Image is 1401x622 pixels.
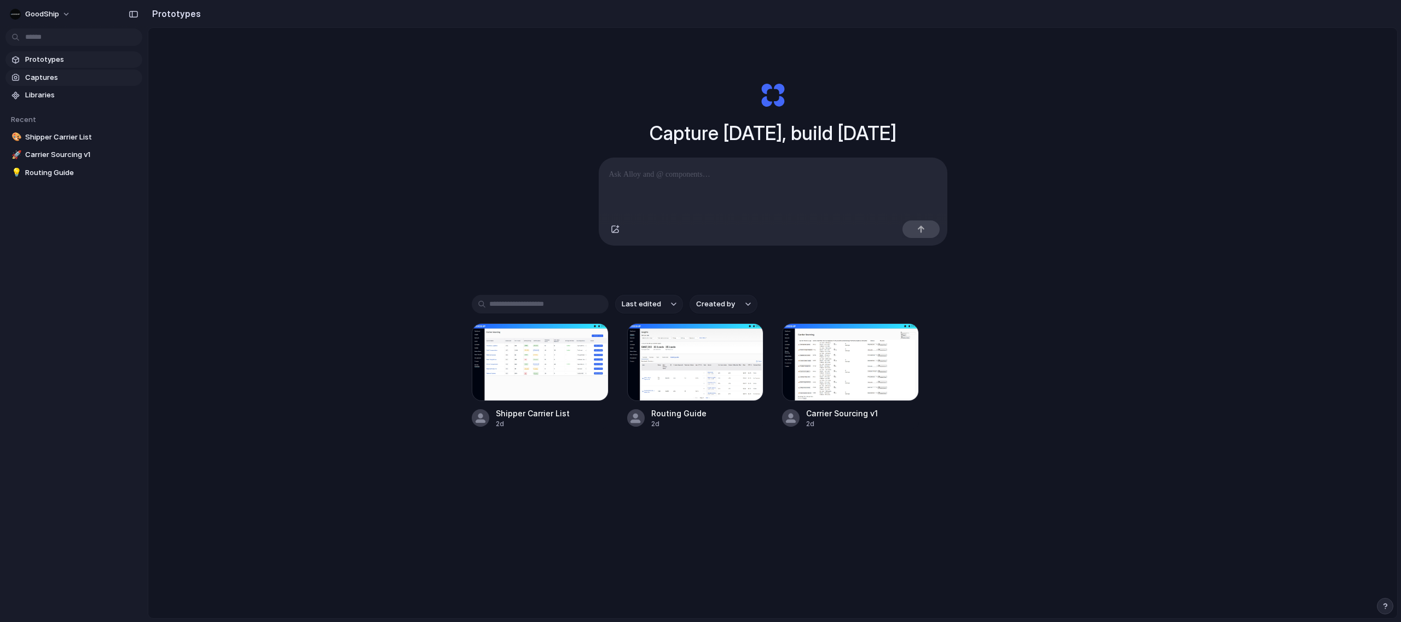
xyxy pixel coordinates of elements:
div: 🎨 [11,131,19,143]
button: Last edited [615,295,683,313]
div: Carrier Sourcing v1 [806,408,878,419]
button: 🚀 [10,149,21,160]
button: 💡 [10,167,21,178]
span: Carrier Sourcing v1 [25,149,138,160]
a: Routing GuideRouting Guide2d [627,323,764,429]
a: Prototypes [5,51,142,68]
a: 🚀Carrier Sourcing v1 [5,147,142,163]
span: Libraries [25,90,138,101]
div: 2d [496,419,570,429]
a: Shipper Carrier ListShipper Carrier List2d [472,323,609,429]
h2: Prototypes [148,7,201,20]
div: 2d [806,419,878,429]
span: Created by [696,299,735,310]
button: 🎨 [10,132,21,143]
h1: Capture [DATE], build [DATE] [650,119,896,148]
button: GoodShip [5,5,76,23]
span: Prototypes [25,54,138,65]
span: Routing Guide [25,167,138,178]
span: Recent [11,115,36,124]
div: 2d [651,419,707,429]
a: 🎨Shipper Carrier List [5,129,142,146]
a: Carrier Sourcing v1Carrier Sourcing v12d [782,323,919,429]
span: GoodShip [25,9,59,20]
span: Captures [25,72,138,83]
span: Last edited [622,299,661,310]
button: Created by [690,295,757,313]
div: Shipper Carrier List [496,408,570,419]
div: 🚀 [11,149,19,161]
a: Libraries [5,87,142,103]
a: 💡Routing Guide [5,165,142,181]
span: Shipper Carrier List [25,132,138,143]
a: Captures [5,69,142,86]
div: 💡 [11,166,19,179]
div: Routing Guide [651,408,707,419]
